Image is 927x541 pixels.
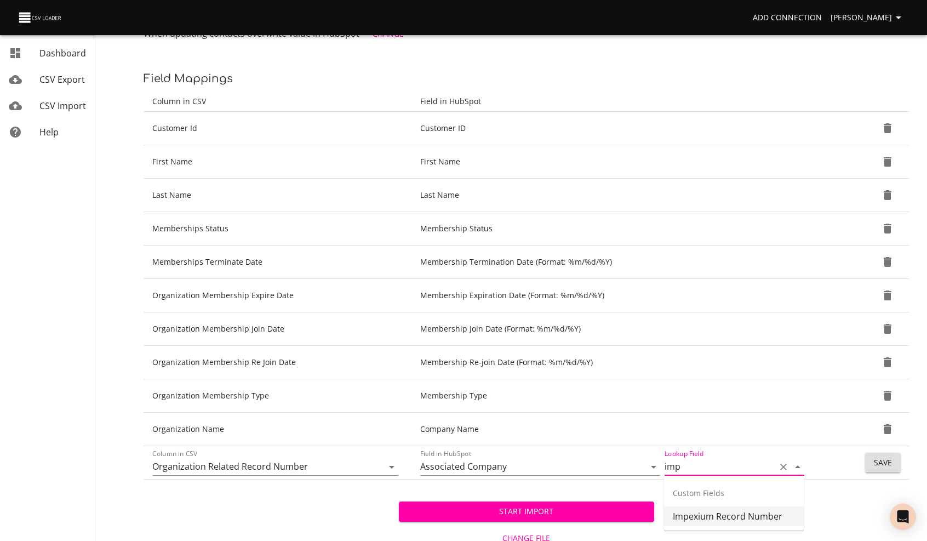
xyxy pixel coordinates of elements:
[874,456,892,470] span: Save
[39,73,85,86] span: CSV Export
[411,413,833,446] td: Company Name
[411,246,833,279] td: Membership Termination Date (Format: %m/%d/%Y)
[144,145,411,179] td: First Name
[39,100,86,112] span: CSV Import
[664,480,804,506] div: Custom Fields
[874,282,901,309] button: Delete
[411,92,833,112] th: Field in HubSpot
[411,212,833,246] td: Membership Status
[748,8,826,28] a: Add Connection
[411,179,833,212] td: Last Name
[874,416,901,442] button: Delete
[865,453,901,473] button: Save
[144,279,411,312] td: Organization Membership Expire Date
[831,11,905,25] span: [PERSON_NAME]
[39,126,59,138] span: Help
[144,112,411,145] td: Customer Id
[790,459,805,475] button: Close
[144,179,411,212] td: Last Name
[18,10,64,25] img: CSV Loader
[874,215,901,242] button: Delete
[399,502,654,522] button: Start Import
[144,312,411,346] td: Organization Membership Join Date
[874,383,901,409] button: Delete
[411,379,833,413] td: Membership Type
[646,459,661,475] button: Open
[411,145,833,179] td: First Name
[420,451,471,457] label: Field in HubSpot
[776,459,791,475] button: Clear
[411,279,833,312] td: Membership Expiration Date (Format: %m/%d/%Y)
[874,349,901,375] button: Delete
[152,451,198,457] label: Column in CSV
[664,506,804,526] li: Impexium Record Number
[39,47,86,59] span: Dashboard
[826,8,909,28] button: [PERSON_NAME]
[874,115,901,141] button: Delete
[411,312,833,346] td: Membership Join Date (Format: %m/%d/%Y)
[753,11,822,25] span: Add Connection
[408,505,645,519] span: Start Import
[874,149,901,175] button: Delete
[144,413,411,446] td: Organization Name
[411,112,833,145] td: Customer ID
[144,246,411,279] td: Memberships Terminate Date
[144,379,411,413] td: Organization Membership Type
[144,346,411,379] td: Organization Membership Re Join Date
[890,504,916,530] div: Open Intercom Messenger
[874,182,901,208] button: Delete
[874,316,901,342] button: Delete
[144,72,233,85] span: Field Mappings
[384,459,399,475] button: Open
[144,92,411,112] th: Column in CSV
[411,346,833,379] td: Membership Re-join Date (Format: %m/%d/%Y)
[665,451,703,457] label: Lookup Field
[874,249,901,275] button: Delete
[144,212,411,246] td: Memberships Status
